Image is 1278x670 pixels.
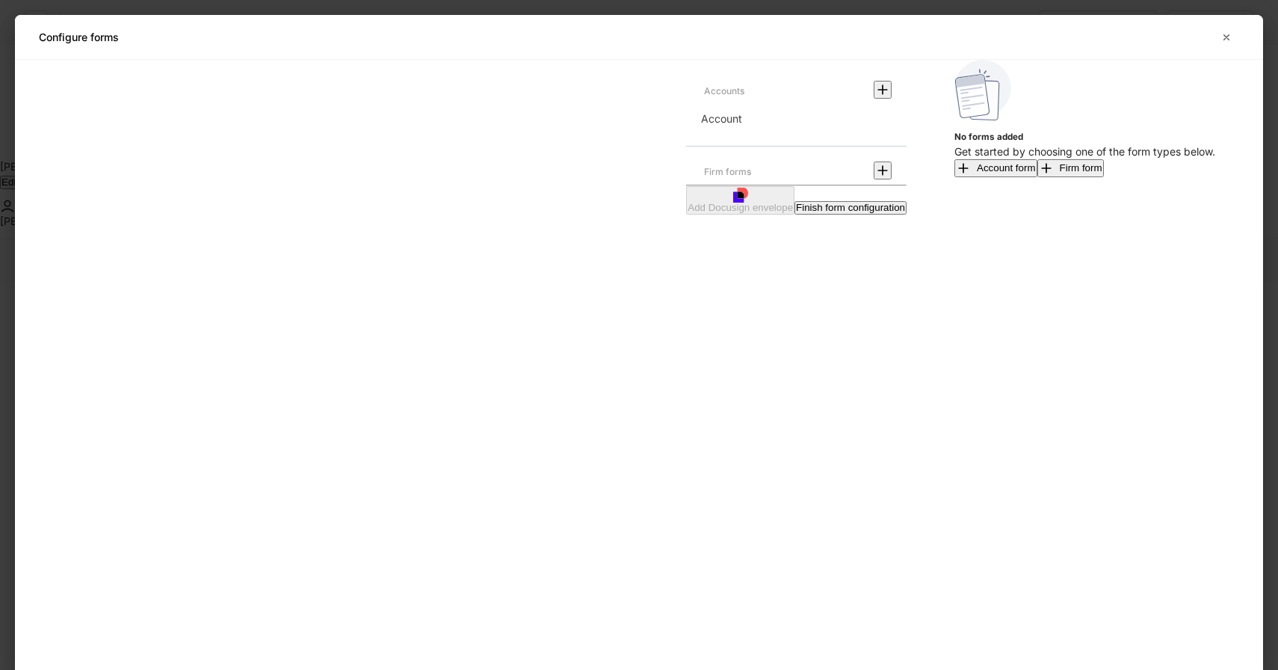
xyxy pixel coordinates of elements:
[39,30,119,45] h5: Configure forms
[686,104,907,134] a: Account
[686,186,794,214] button: Add Docusign envelope
[704,159,751,185] div: Firm forms
[954,129,1215,144] h5: No forms added
[794,201,907,214] button: Finish form configuration
[956,161,1036,176] div: Account form
[704,78,744,104] div: Accounts
[796,203,905,212] div: Finish form configuration
[1037,159,1104,177] button: Firm form
[1039,161,1102,176] div: Firm form
[954,144,1215,159] p: Get started by choosing one of the form types below.
[701,111,742,126] p: Account
[688,203,793,212] div: Add Docusign envelope
[954,159,1037,177] button: Account form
